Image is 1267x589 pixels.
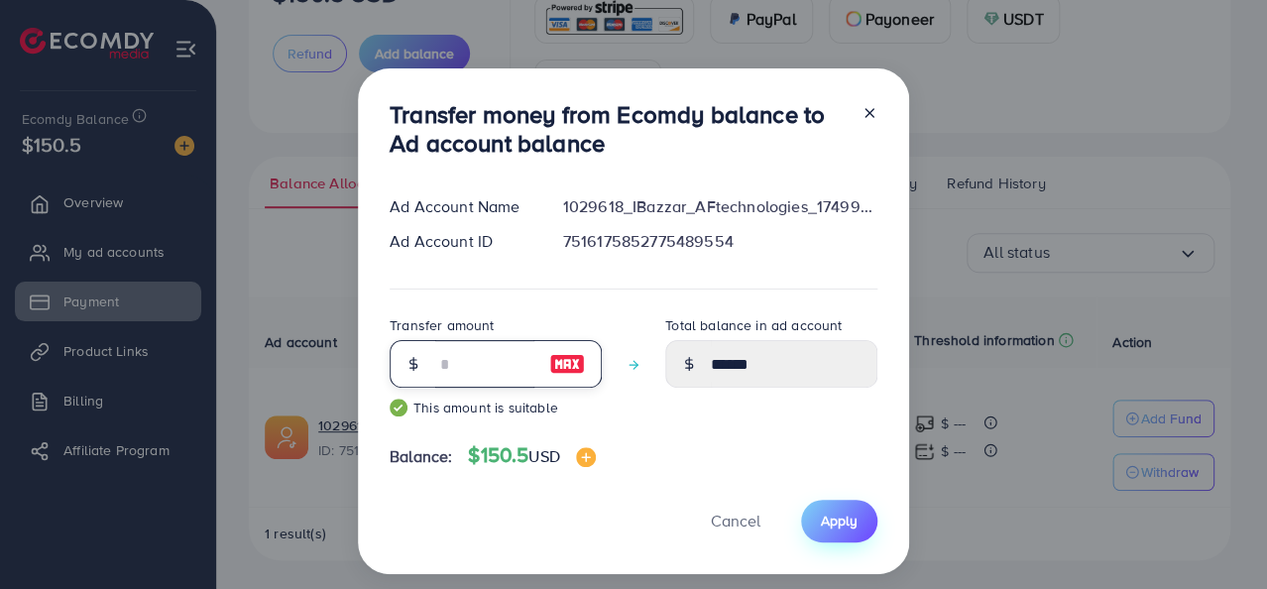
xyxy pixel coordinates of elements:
label: Total balance in ad account [665,315,842,335]
button: Apply [801,500,877,542]
span: Balance: [390,445,452,468]
div: Ad Account Name [374,195,547,218]
iframe: Chat [1183,500,1252,574]
button: Cancel [686,500,785,542]
div: 1029618_IBazzar_AFtechnologies_1749996378582 [547,195,893,218]
span: Cancel [711,510,760,531]
span: Apply [821,511,858,530]
label: Transfer amount [390,315,494,335]
span: USD [528,445,559,467]
div: 7516175852775489554 [547,230,893,253]
img: image [576,447,596,467]
h3: Transfer money from Ecomdy balance to Ad account balance [390,100,846,158]
small: This amount is suitable [390,398,602,417]
img: guide [390,399,407,416]
h4: $150.5 [468,443,595,468]
div: Ad Account ID [374,230,547,253]
img: image [549,352,585,376]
